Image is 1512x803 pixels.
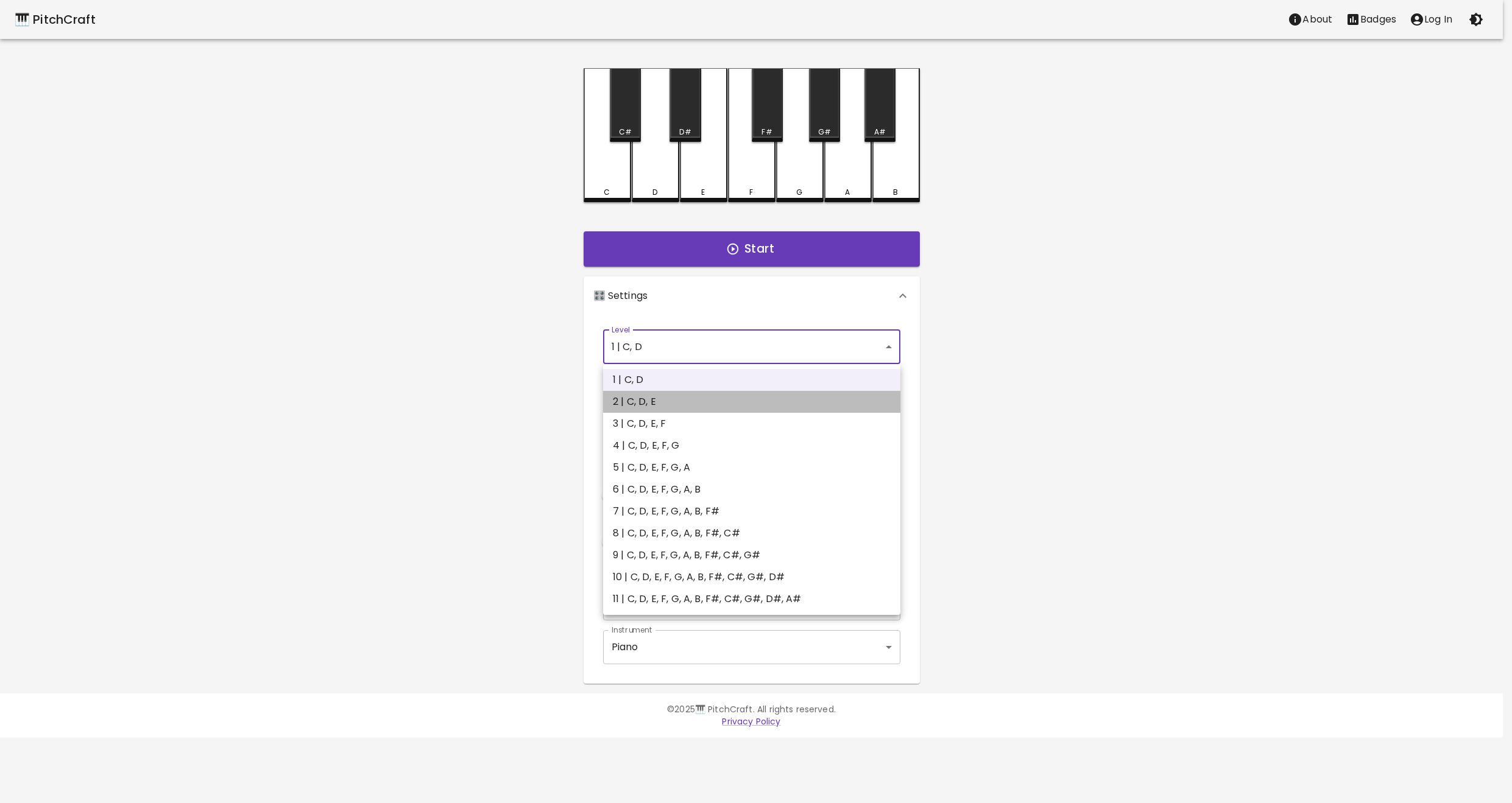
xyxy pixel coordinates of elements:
li: 7 | C, D, E, F, G, A, B, F# [603,500,900,522]
li: 6 | C, D, E, F, G, A, B [603,479,900,500]
li: 10 | C, D, E, F, G, A, B, F#, C#, G#, D# [603,566,900,588]
li: 9 | C, D, E, F, G, A, B, F#, C#, G# [603,544,900,566]
li: 4 | C, D, E, F, G [603,435,900,457]
li: 2 | C, D, E [603,391,900,413]
li: 11 | C, D, E, F, G, A, B, F#, C#, G#, D#, A# [603,588,900,610]
li: 8 | C, D, E, F, G, A, B, F#, C# [603,522,900,544]
li: 3 | C, D, E, F [603,413,900,435]
li: 5 | C, D, E, F, G, A [603,457,900,479]
li: 1 | C, D [603,369,900,391]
